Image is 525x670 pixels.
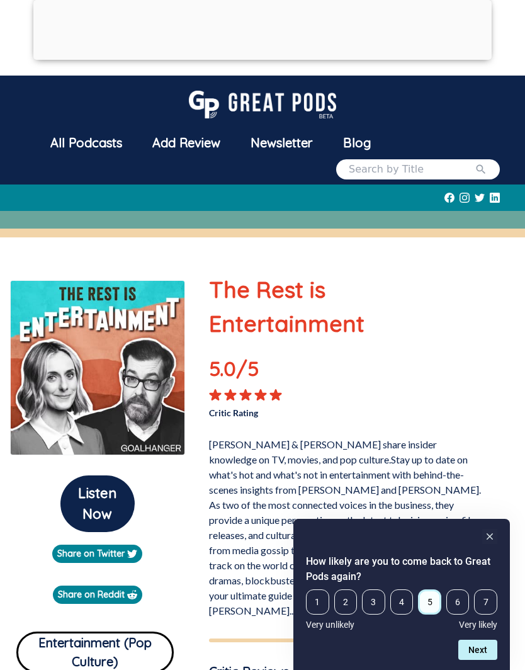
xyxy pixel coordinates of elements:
[60,475,135,532] button: Listen Now
[137,127,235,159] a: Add Review
[189,91,336,118] img: GreatPods
[209,353,264,389] p: 5.0 /5
[362,589,385,615] span: 3
[418,589,441,615] span: 5
[446,589,470,615] span: 6
[390,589,414,615] span: 4
[328,127,386,159] a: Blog
[459,620,497,630] span: Very likely
[482,529,497,544] button: Hide survey
[35,127,137,159] a: All Podcasts
[53,586,142,604] a: Share on Reddit
[235,127,328,159] a: Newsletter
[306,529,497,660] div: How likely are you to come back to Great Pods again? Select an option from 1 to 7, with 1 being V...
[474,589,497,615] span: 7
[334,589,358,615] span: 2
[209,273,485,341] p: The Rest is Entertainment
[52,545,142,563] a: Share on Twitter
[306,620,354,630] span: Very unlikely
[10,280,185,455] img: The Rest is Entertainment
[306,554,497,584] h2: How likely are you to come back to Great Pods again? Select an option from 1 to 7, with 1 being V...
[349,162,475,177] input: Search by Title
[306,589,497,630] div: How likely are you to come back to Great Pods again? Select an option from 1 to 7, with 1 being V...
[209,401,347,419] p: Critic Rating
[306,589,329,615] span: 1
[209,432,485,618] p: [PERSON_NAME] & [PERSON_NAME] share insider knowledge on TV, movies, and pop culture.Stay up to d...
[458,640,497,660] button: Next question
